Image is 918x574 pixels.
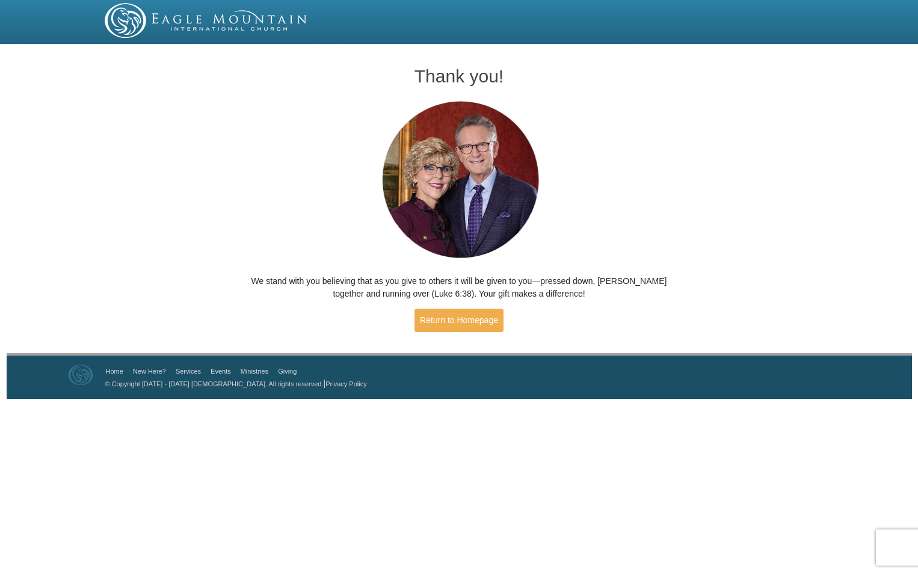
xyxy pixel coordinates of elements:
img: Eagle Mountain International Church [69,365,93,385]
a: Home [106,368,123,375]
a: Events [211,368,231,375]
p: | [101,377,367,390]
h1: Thank you! [236,66,682,86]
a: New Here? [133,368,166,375]
p: We stand with you believing that as you give to others it will be given to you—pressed down, [PER... [236,275,682,300]
a: Ministries [241,368,268,375]
img: Pastors George and Terri Pearsons [371,97,548,263]
img: EMIC [105,3,308,38]
a: Services [176,368,201,375]
a: © Copyright [DATE] - [DATE] [DEMOGRAPHIC_DATA]. All rights reserved. [105,380,324,387]
a: Return to Homepage [414,309,504,332]
a: Giving [278,368,297,375]
a: Privacy Policy [325,380,366,387]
